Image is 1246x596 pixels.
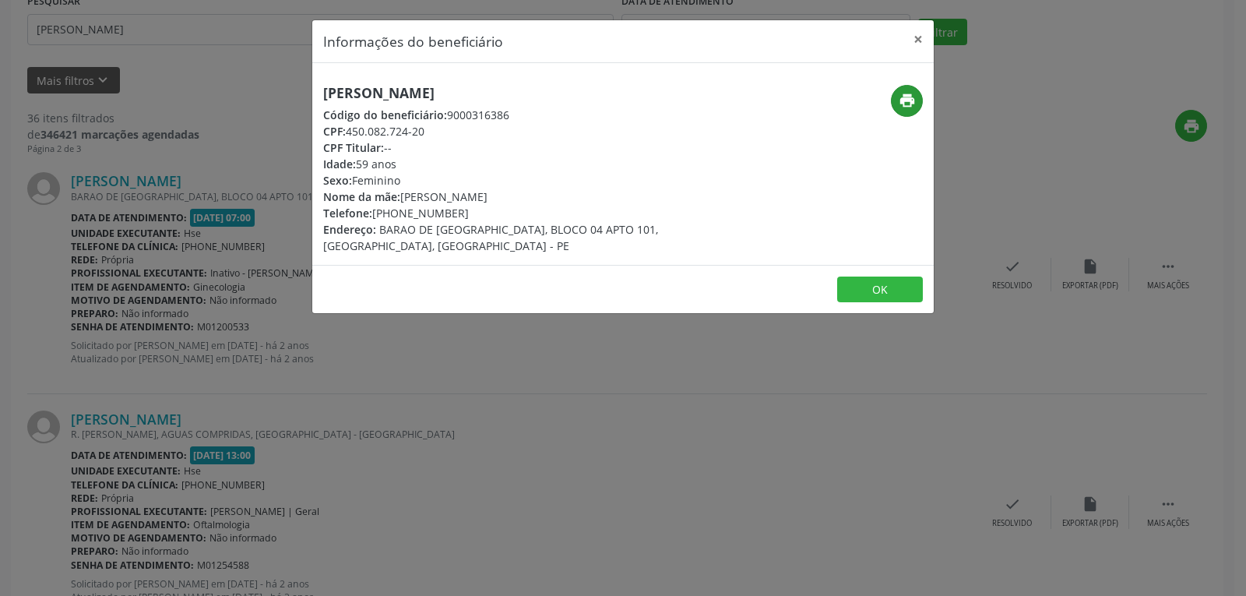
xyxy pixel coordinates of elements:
[899,92,916,109] i: print
[323,172,716,189] div: Feminino
[903,20,934,58] button: Close
[323,189,716,205] div: [PERSON_NAME]
[323,189,400,204] span: Nome da mãe:
[323,157,356,171] span: Idade:
[323,156,716,172] div: 59 anos
[323,123,716,139] div: 450.082.724-20
[323,31,503,51] h5: Informações do beneficiário
[323,140,384,155] span: CPF Titular:
[323,85,716,101] h5: [PERSON_NAME]
[323,206,372,220] span: Telefone:
[323,205,716,221] div: [PHONE_NUMBER]
[323,173,352,188] span: Sexo:
[323,108,447,122] span: Código do beneficiário:
[837,277,923,303] button: OK
[323,107,716,123] div: 9000316386
[891,85,923,117] button: print
[323,222,376,237] span: Endereço:
[323,222,658,253] span: BARAO DE [GEOGRAPHIC_DATA], BLOCO 04 APTO 101, [GEOGRAPHIC_DATA], [GEOGRAPHIC_DATA] - PE
[323,124,346,139] span: CPF:
[323,139,716,156] div: --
